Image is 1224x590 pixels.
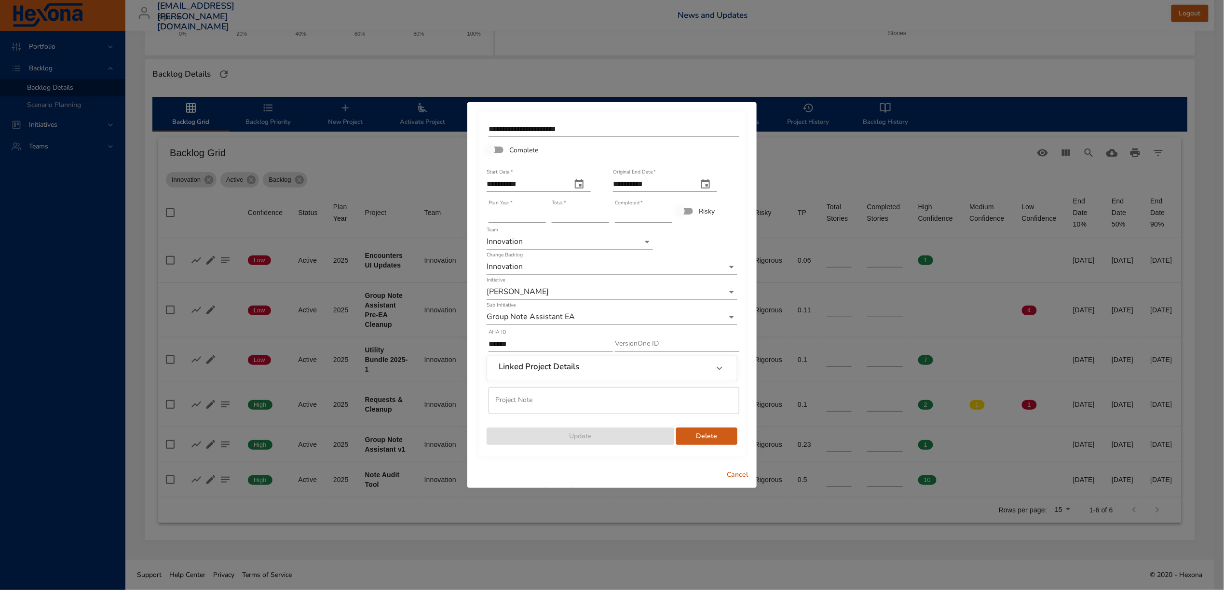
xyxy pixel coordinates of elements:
[722,466,753,484] button: Cancel
[487,228,499,233] label: Team
[487,253,523,258] label: Change Backlog
[487,170,513,175] label: Start Date
[487,284,737,300] div: [PERSON_NAME]
[489,330,506,335] label: AHA ID
[499,362,579,372] h6: Linked Project Details
[487,278,505,283] label: Initiative
[487,356,737,380] div: Linked Project Details
[684,430,730,442] span: Delete
[489,201,513,206] label: Plan Year
[552,201,566,206] label: Total
[676,428,737,445] button: Delete
[694,173,717,196] button: original end date
[509,145,538,155] span: Complete
[568,173,591,196] button: start date
[726,469,749,481] span: Cancel
[613,170,656,175] label: Original End Date
[487,309,737,325] div: Group Note Assistant EA
[487,234,653,250] div: Innovation
[615,201,643,206] label: Completed
[487,259,737,275] div: Innovation
[487,303,516,308] label: Sub Initiative
[699,206,715,216] span: Risky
